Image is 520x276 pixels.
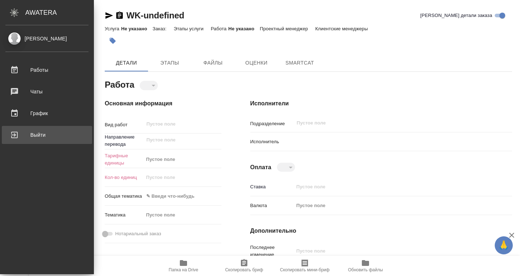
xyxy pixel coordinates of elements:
div: ​ [140,81,158,90]
button: 🙏 [495,236,513,254]
div: Работы [5,65,88,75]
button: Папка на Drive [153,256,214,276]
a: Работы [2,61,92,79]
p: Валюта [250,202,294,209]
h2: Работа [105,78,134,91]
p: Тарифные единицы [105,152,144,167]
span: SmartCat [282,58,317,67]
div: ✎ Введи что-нибудь [146,193,213,200]
span: Файлы [196,58,230,67]
h4: Основная информация [105,99,221,108]
p: Тематика [105,211,144,219]
input: Пустое поле [146,136,204,144]
p: Услуга [105,26,121,31]
a: WK-undefined [126,10,184,20]
div: Пустое поле [144,209,221,221]
span: Детали [109,58,144,67]
p: Работа [211,26,229,31]
h4: [PERSON_NAME] [105,255,221,263]
p: Общая тематика [105,193,144,200]
p: Исполнитель [250,138,294,145]
span: [PERSON_NAME] детали заказа [420,12,492,19]
span: Обновить файлы [348,267,383,272]
p: Не указано [121,26,152,31]
div: Пустое поле [144,153,221,166]
h4: Дополнительно [250,227,512,235]
a: Выйти [2,126,92,144]
h4: Оплата [250,163,272,172]
p: Вид работ [105,121,144,128]
a: Чаты [2,83,92,101]
button: Добавить тэг [105,33,121,49]
div: График [5,108,88,119]
span: Скопировать бриф [225,267,263,272]
button: Скопировать ссылку для ЯМессенджера [105,11,113,20]
div: Пустое поле [146,156,213,163]
p: Клиентские менеджеры [315,26,370,31]
p: Не указано [228,26,260,31]
p: Кол-во единиц [105,174,144,181]
p: Заказ: [152,26,168,31]
input: Пустое поле [294,246,490,257]
p: Направление перевода [105,133,144,148]
div: Выйти [5,130,88,140]
a: График [2,104,92,122]
button: Обновить файлы [335,256,396,276]
input: Пустое поле [144,172,221,183]
h4: Исполнители [250,99,512,108]
p: Этапы услуги [174,26,205,31]
p: Последнее изменение [250,244,294,258]
span: Этапы [152,58,187,67]
p: Проектный менеджер [260,26,309,31]
div: AWATERA [25,5,94,20]
div: ​ [277,163,295,172]
span: Скопировать мини-бриф [280,267,329,272]
button: Скопировать мини-бриф [274,256,335,276]
button: Скопировать бриф [214,256,274,276]
span: Нотариальный заказ [115,230,161,237]
input: Пустое поле [294,181,490,192]
span: Оценки [239,58,274,67]
div: Чаты [5,86,88,97]
div: Пустое поле [294,200,490,212]
span: Папка на Drive [169,267,198,272]
button: Скопировать ссылку [115,11,124,20]
div: Пустое поле [296,202,482,209]
div: [PERSON_NAME] [5,35,88,43]
span: 🙏 [498,238,510,253]
div: Пустое поле [146,211,213,219]
p: Ставка [250,183,294,190]
div: ✎ Введи что-нибудь [144,190,221,202]
p: Подразделение [250,120,294,127]
input: Пустое поле [296,119,473,127]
